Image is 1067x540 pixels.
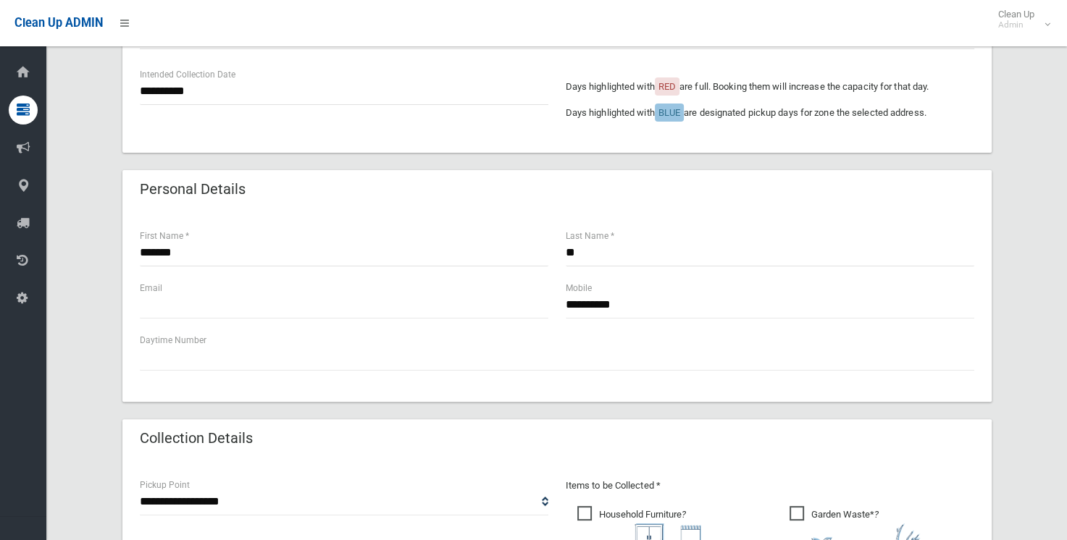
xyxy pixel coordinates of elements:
[998,20,1034,30] small: Admin
[658,107,680,118] span: BLUE
[566,78,974,96] p: Days highlighted with are full. Booking them will increase the capacity for that day.
[14,16,103,30] span: Clean Up ADMIN
[566,104,974,122] p: Days highlighted with are designated pickup days for zone the selected address.
[566,477,974,494] p: Items to be Collected *
[122,424,270,452] header: Collection Details
[991,9,1049,30] span: Clean Up
[122,175,263,203] header: Personal Details
[658,81,676,92] span: RED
